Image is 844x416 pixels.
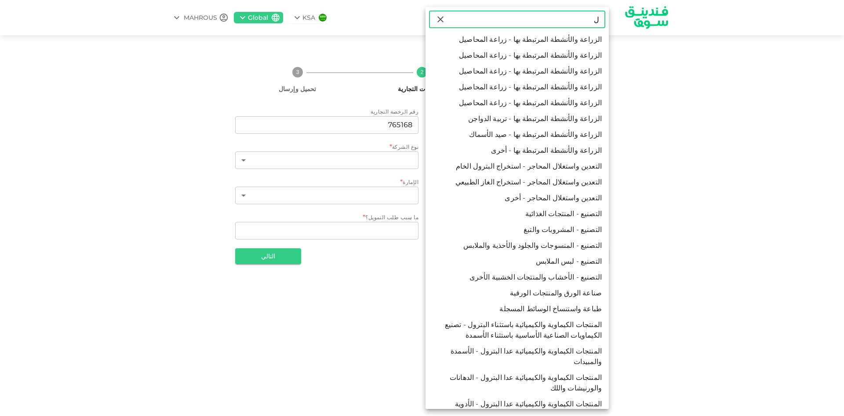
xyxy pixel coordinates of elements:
li: المنتجات الكيماوية والكيميائية عدا البترول - الدهانات والورنيشات واللك [426,370,609,396]
li: التعدين واستغلال المحاجر - أخرى [426,190,609,206]
li: التصنيع - لبس الملابس [426,254,609,269]
li: التعدين واستغلال المحاجر - استخراج البترول الخام [426,158,609,174]
li: التعدين واستغلال المحاجر - استخراج الغاز الطبيعي [426,174,609,190]
li: الزراعة والأنشطة المرتبطة بها - زراعة المحاصيل [426,48,609,63]
li: الزراعة والأنشطة المرتبطة بها - زراعة المحاصيل [426,32,609,48]
li: المنتجات الكيماوية والكيميائية باستثناء البترول - تصنيع الكيماويات الصناعية الأساسية باستثناء الأ... [426,317,609,343]
li: التصنيع - المشروبات والتبغ [426,222,609,238]
li: طباعة واستنساخ الوسائط المسجلة [426,301,609,317]
li: الزراعة والأنشطة المرتبطة بها - زراعة المحاصيل [426,63,609,79]
li: التصنيع - الأخشاب والمنتجات الخشبية الأخرى [426,269,609,285]
li: الزراعة والأنشطة المرتبطة بها - أخرى [426,143,609,158]
li: الزراعة والأنشطة المرتبطة بها - زراعة المحاصيل [426,79,609,95]
li: الزراعة والأنشطة المرتبطة بها - زراعة المحاصيل [426,95,609,111]
li: التصنيع - المنسوجات والجلود والأحذية والملابس [426,238,609,254]
li: الزراعة والأنشطة المرتبطة بها - تربية الدواجن [426,111,609,127]
li: صناعة الورق والمنتجات الورقية [426,285,609,301]
li: التصنيع - المنتجات الغذائية [426,206,609,222]
li: الزراعة والأنشطة المرتبطة بها - صيد الأسماك [426,127,609,143]
li: المنتجات الكيماوية والكيميائية عدا البترول - الأسمدة والمبيدات [426,343,609,370]
input: بحث... [446,11,605,28]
